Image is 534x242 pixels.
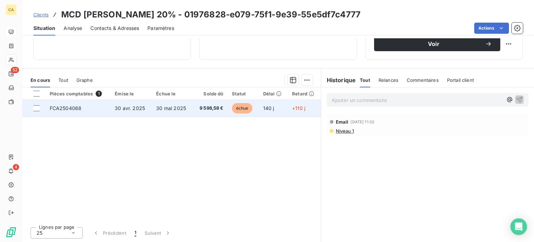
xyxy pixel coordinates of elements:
[232,91,255,96] div: Statut
[140,226,176,240] button: Suivant
[50,105,82,111] span: FCA2504068
[350,120,374,124] span: [DATE] 11:32
[90,25,139,32] span: Contacts & Adresses
[156,91,189,96] div: Échue le
[197,105,223,112] span: 9 598,58 €
[64,25,82,32] span: Analyse
[263,91,284,96] div: Délai
[135,229,136,236] span: 1
[50,91,107,97] div: Pièces comptables
[31,77,50,83] span: En cours
[6,227,17,238] img: Logo LeanPay
[115,105,145,111] span: 30 avr. 2025
[321,76,356,84] h6: Historique
[447,77,474,83] span: Portail client
[232,103,253,114] span: échue
[88,226,130,240] button: Précédent
[382,41,485,47] span: Voir
[58,77,68,83] span: Tout
[156,105,186,111] span: 30 mai 2025
[61,8,361,21] h3: MCD [PERSON_NAME] 20% - 01976828-e079-75f1-9e39-55e5df7c4777
[33,25,55,32] span: Situation
[379,77,398,83] span: Relances
[336,119,349,125] span: Email
[292,105,305,111] span: +110 j
[407,77,439,83] span: Commentaires
[360,77,370,83] span: Tout
[33,12,49,17] span: Clients
[474,23,509,34] button: Actions
[374,37,500,51] button: Voir
[96,91,102,97] span: 1
[147,25,174,32] span: Paramètres
[510,218,527,235] div: Open Intercom Messenger
[76,77,93,83] span: Graphe
[197,91,223,96] div: Solde dû
[335,128,354,134] span: Niveau 1
[13,164,19,170] span: 4
[37,229,42,236] span: 25
[11,67,19,73] span: 52
[292,91,317,96] div: Retard
[130,226,140,240] button: 1
[6,4,17,15] div: CA
[33,11,49,18] a: Clients
[115,91,148,96] div: Émise le
[263,105,274,111] span: 140 j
